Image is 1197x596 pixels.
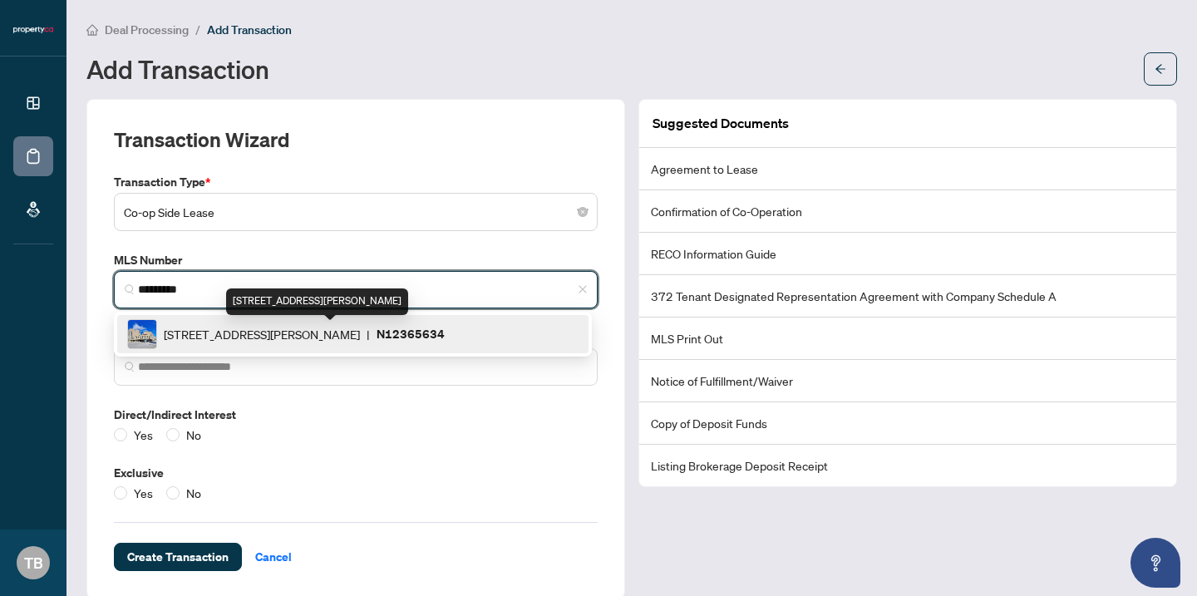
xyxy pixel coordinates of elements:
span: Co-op Side Lease [124,196,588,228]
span: No [180,426,208,444]
li: MLS Print Out [639,318,1176,360]
span: Cancel [255,544,292,570]
li: Confirmation of Co-Operation [639,190,1176,233]
li: / [195,20,200,39]
span: Yes [127,426,160,444]
label: MLS Number [114,251,598,269]
li: Listing Brokerage Deposit Receipt [639,445,1176,486]
button: Cancel [242,543,305,571]
li: Copy of Deposit Funds [639,402,1176,445]
label: Direct/Indirect Interest [114,406,598,424]
span: Deal Processing [105,22,189,37]
span: TB [24,551,43,574]
img: search_icon [125,362,135,372]
article: Suggested Documents [653,113,789,134]
span: arrow-left [1155,63,1166,75]
button: Create Transaction [114,543,242,571]
span: | [367,325,370,343]
span: close-circle [578,207,588,217]
img: IMG-N12365634_1.jpg [128,320,156,348]
li: Notice of Fulfillment/Waiver [639,360,1176,402]
img: search_icon [125,284,135,294]
h2: Transaction Wizard [114,126,289,153]
li: RECO Information Guide [639,233,1176,275]
img: logo [13,25,53,35]
span: close [578,284,588,294]
p: N12365634 [377,324,445,343]
button: Open asap [1130,538,1180,588]
span: Add Transaction [207,22,292,37]
label: Exclusive [114,464,598,482]
span: home [86,24,98,36]
span: Yes [127,484,160,502]
label: Transaction Type [114,173,598,191]
div: [STREET_ADDRESS][PERSON_NAME] [226,288,408,315]
li: Agreement to Lease [639,148,1176,190]
li: 372 Tenant Designated Representation Agreement with Company Schedule A [639,275,1176,318]
span: Create Transaction [127,544,229,570]
span: No [180,484,208,502]
span: [STREET_ADDRESS][PERSON_NAME] [164,325,360,343]
h1: Add Transaction [86,56,269,82]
